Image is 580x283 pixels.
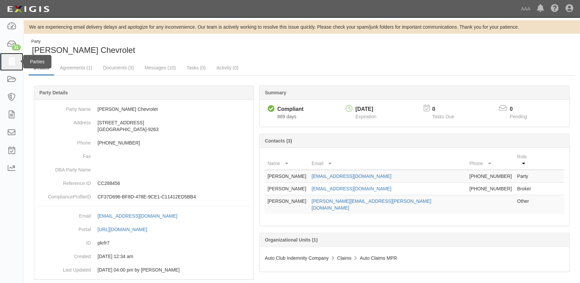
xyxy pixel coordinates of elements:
dt: Reference ID [37,177,91,187]
b: Organizational Units (1) [265,237,317,243]
img: logo-5460c22ac91f19d4615b14bd174203de0afe785f0fc80cf4dbbc73dc1793850b.png [5,3,51,15]
td: [PHONE_NUMBER] [467,183,514,195]
div: Parties [23,55,51,68]
span: Expiration [355,114,376,119]
dt: Portal [37,223,91,233]
b: Summary [265,90,286,95]
a: [EMAIL_ADDRESS][DOMAIN_NAME] [312,174,391,179]
dt: Party Name [37,102,91,113]
span: Auto Claims MPR [360,255,397,261]
td: Other [514,195,537,214]
a: Documents (3) [98,61,139,74]
dt: ComplianceProfileID [37,190,91,200]
a: [PERSON_NAME][EMAIL_ADDRESS][PERSON_NAME][DOMAIN_NAME] [312,198,431,211]
a: [URL][DOMAIN_NAME] [98,227,155,232]
b: Contacts (3) [265,138,292,144]
span: Pending [510,114,527,119]
dt: Phone [37,136,91,146]
i: Compliant [267,105,274,113]
dt: Email [37,209,91,219]
dt: Address [37,116,91,126]
span: Tasks Due [432,114,454,119]
dd: [PERSON_NAME] Chevrolet [37,102,251,116]
th: Name [265,151,309,170]
div: [EMAIL_ADDRESS][DOMAIN_NAME] [98,213,177,219]
td: [PERSON_NAME] [265,195,309,214]
a: Activity (0) [211,61,243,74]
a: Messages (10) [140,61,181,74]
a: Tasks (0) [182,61,211,74]
p: 0 [510,105,535,113]
a: [EMAIL_ADDRESS][DOMAIN_NAME] [98,213,185,219]
td: Party [514,170,537,183]
div: Party [31,39,135,44]
th: Email [309,151,467,170]
dd: [STREET_ADDRESS] [GEOGRAPHIC_DATA]-9263 [37,116,251,136]
th: Phone [467,151,514,170]
td: Broker [514,183,537,195]
p: 0 [432,105,462,113]
dt: Fax [37,150,91,160]
a: Agreements (1) [55,61,97,74]
dt: ID [37,236,91,246]
p: CF37D696-BF8D-478E-9CE1-C11412ED5BB4 [98,193,251,200]
dt: Last Updated [37,263,91,273]
dd: 03/10/2023 12:34 am [37,250,251,263]
span: Since 03/10/2023 [277,114,296,119]
p: CC288456 [98,180,251,187]
dd: [PHONE_NUMBER] [37,136,251,150]
th: Role [514,151,537,170]
dt: DBA Party Name [37,163,91,173]
dd: pkrfr7 [37,236,251,250]
div: [DATE] [355,105,376,113]
b: Party Details [39,90,68,95]
td: [PERSON_NAME] [265,183,309,195]
dd: 01/24/2024 04:00 pm by Benjamin Tully [37,263,251,277]
a: [EMAIL_ADDRESS][DOMAIN_NAME] [312,186,391,191]
dt: Created [37,250,91,260]
div: We are experiencing email delivery delays and apologize for any inconvenience. Our team is active... [24,24,580,30]
span: Auto Club Indemnity Company [265,255,328,261]
span: Claims [337,255,351,261]
td: [PERSON_NAME] [265,170,309,183]
div: Harry Green Chevrolet [29,39,297,56]
div: 31 [12,44,21,51]
span: [PERSON_NAME] Chevrolet [32,45,135,55]
td: [PHONE_NUMBER] [467,170,514,183]
div: Compliant [277,105,303,113]
i: Help Center - Complianz [551,5,559,13]
a: AAA [517,2,534,15]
